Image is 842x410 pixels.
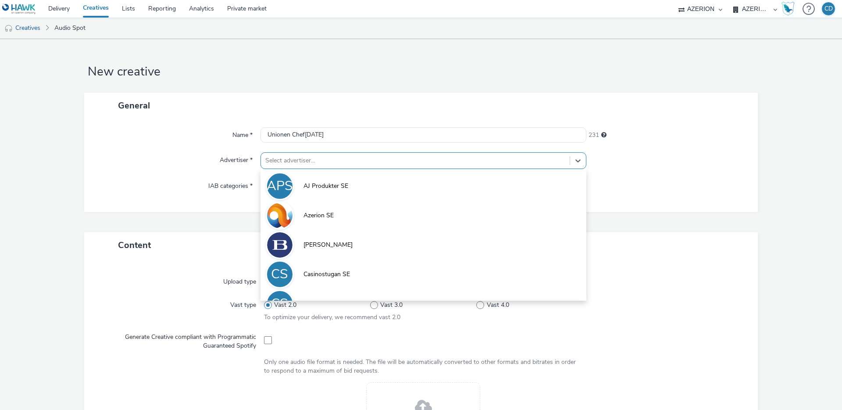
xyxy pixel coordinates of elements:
[216,152,256,165] label: Advertiser *
[84,64,758,80] h1: New creative
[227,297,260,309] label: Vast type
[303,299,337,308] span: ComeOn SE
[2,4,36,14] img: undefined Logo
[380,301,403,309] span: Vast 3.0
[205,178,256,191] label: IAB categories *
[303,241,353,249] span: [PERSON_NAME]
[220,274,260,286] label: Upload type
[487,301,509,309] span: Vast 4.0
[303,270,350,279] span: Casinostugan SE
[118,239,151,251] span: Content
[589,131,599,140] span: 231
[824,2,833,15] div: CD
[303,182,348,191] span: AJ Produkter SE
[267,174,293,198] div: APS
[781,2,795,16] img: Hawk Academy
[781,2,798,16] a: Hawk Academy
[118,100,150,111] span: General
[229,127,256,140] label: Name *
[303,211,334,220] span: Azerion SE
[4,24,13,33] img: audio
[260,127,586,143] input: Name
[50,18,90,39] a: Audio Spot
[264,313,400,321] span: To optimize your delivery, we recommend vast 2.0
[274,301,296,309] span: Vast 2.0
[264,358,583,376] div: Only one audio file format is needed. The file will be automatically converted to other formats a...
[267,203,293,228] img: Azerion SE
[271,262,288,287] div: CS
[271,291,288,316] div: CS
[100,329,260,351] label: Generate Creative compliant with Programmatic Guaranteed Spotify
[601,131,607,140] div: Maximum 255 characters
[267,232,293,258] img: Brandt Bil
